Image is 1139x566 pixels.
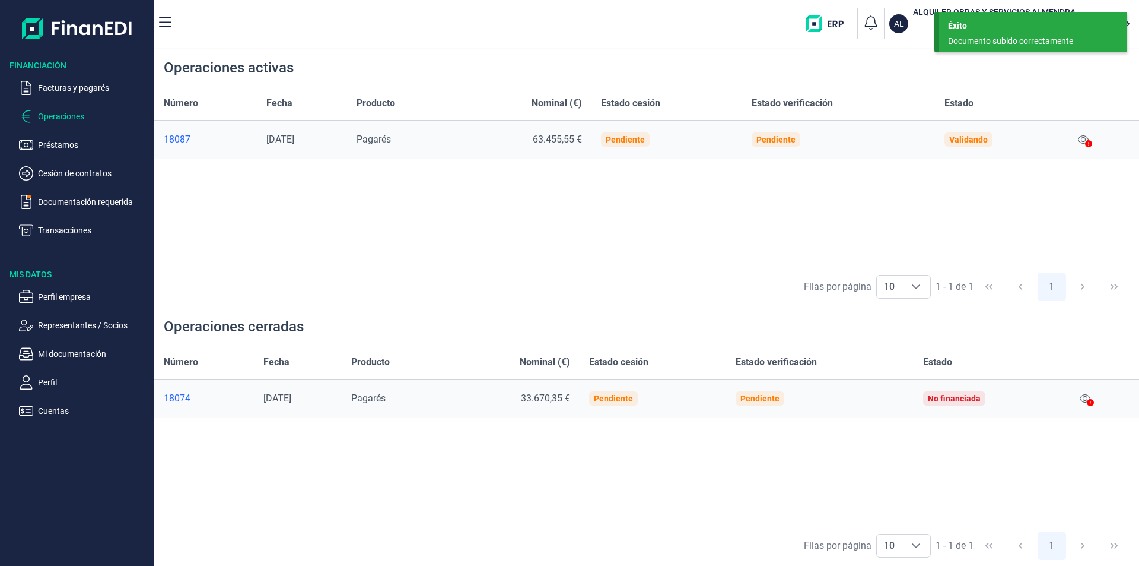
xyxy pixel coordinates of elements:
[1068,273,1097,301] button: Next Page
[1100,532,1128,560] button: Last Page
[975,532,1003,560] button: First Page
[357,134,391,145] span: Pagarés
[756,135,796,144] div: Pendiente
[19,290,149,304] button: Perfil empresa
[22,10,133,48] img: Logo de aplicación
[38,109,149,124] p: Operaciones
[19,347,149,361] button: Mi documentación
[1038,273,1066,301] button: Page 1
[913,6,1084,18] h3: ALQUILER OBRAS Y SERVICIOS ALMENDRALEJO SL
[19,223,149,238] button: Transacciones
[351,355,390,369] span: Producto
[38,223,149,238] p: Transacciones
[164,355,198,369] span: Número
[38,81,149,95] p: Facturas y pagarés
[19,81,149,95] button: Facturas y pagarés
[19,166,149,181] button: Cesión de contratos
[521,393,570,404] span: 33.670,35 €
[1038,532,1066,560] button: Page 1
[936,541,973,551] span: 1 - 1 de 1
[19,109,149,124] button: Operaciones
[902,535,930,557] div: Choose
[894,18,904,30] p: AL
[357,96,395,110] span: Producto
[1068,532,1097,560] button: Next Page
[913,18,1084,27] p: [PERSON_NAME] [PERSON_NAME]
[38,347,149,361] p: Mi documentación
[944,96,973,110] span: Estado
[164,134,247,146] a: 18087
[164,96,198,110] span: Número
[928,394,981,403] div: No financiada
[38,195,149,209] p: Documentación requerida
[877,535,902,557] span: 10
[589,355,648,369] span: Estado cesión
[38,375,149,390] p: Perfil
[38,166,149,181] p: Cesión de contratos
[740,394,780,403] div: Pendiente
[806,15,852,32] img: erp
[594,394,633,403] div: Pendiente
[1006,532,1035,560] button: Previous Page
[877,276,902,298] span: 10
[948,20,1118,32] div: Éxito
[164,317,304,336] div: Operaciones cerradas
[936,282,973,292] span: 1 - 1 de 1
[263,355,289,369] span: Fecha
[804,539,871,553] div: Filas por página
[263,393,332,404] div: [DATE]
[520,355,570,369] span: Nominal (€)
[266,96,292,110] span: Fecha
[752,96,833,110] span: Estado verificación
[736,355,817,369] span: Estado verificación
[19,138,149,152] button: Préstamos
[606,135,645,144] div: Pendiente
[351,393,386,404] span: Pagarés
[19,318,149,333] button: Representantes / Socios
[532,96,582,110] span: Nominal (€)
[266,134,338,146] div: [DATE]
[1100,273,1128,301] button: Last Page
[38,138,149,152] p: Préstamos
[923,355,952,369] span: Estado
[19,195,149,209] button: Documentación requerida
[949,135,988,144] div: Validando
[533,134,582,145] span: 63.455,55 €
[889,6,1103,42] button: ALALQUILER OBRAS Y SERVICIOS ALMENDRALEJO SL[PERSON_NAME] [PERSON_NAME](B06707947)
[19,375,149,390] button: Perfil
[975,273,1003,301] button: First Page
[601,96,660,110] span: Estado cesión
[38,404,149,418] p: Cuentas
[902,276,930,298] div: Choose
[164,393,244,404] a: 18074
[164,58,294,77] div: Operaciones activas
[38,290,149,304] p: Perfil empresa
[948,35,1109,48] div: Documento subido correctamente
[804,280,871,294] div: Filas por página
[38,318,149,333] p: Representantes / Socios
[1006,273,1035,301] button: Previous Page
[19,404,149,418] button: Cuentas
